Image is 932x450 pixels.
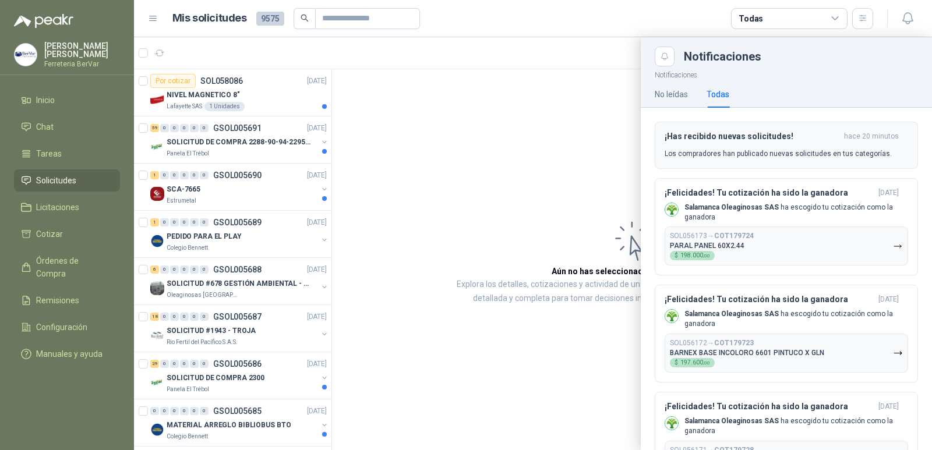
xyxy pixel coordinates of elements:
button: ¡Felicidades! Tu cotización ha sido la ganadora[DATE] Company LogoSalamanca Oleaginosas SAS ha es... [655,178,918,276]
button: ¡Felicidades! Tu cotización ha sido la ganadora[DATE] Company LogoSalamanca Oleaginosas SAS ha es... [655,285,918,382]
span: [DATE] [878,188,899,198]
span: Cotizar [36,228,63,240]
button: Close [655,47,675,66]
h3: ¡Has recibido nuevas solicitudes! [665,132,839,141]
p: [PERSON_NAME] [PERSON_NAME] [44,42,120,58]
a: Remisiones [14,289,120,311]
p: ha escogido tu cotización como la ganadora [684,309,908,329]
span: Solicitudes [36,174,76,187]
p: BARNEX BASE INCOLORO 6601 PINTUCO X GLN [670,349,824,357]
img: Company Logo [15,44,37,66]
div: $ [670,358,715,367]
button: SOL056172→COT179723BARNEX BASE INCOLORO 6601 PINTUCO X GLN$197.600,00 [665,334,908,373]
img: Logo peakr [14,14,73,28]
span: Tareas [36,147,62,160]
p: SOL056172 → [670,339,754,348]
h3: ¡Felicidades! Tu cotización ha sido la ganadora [665,402,874,412]
div: No leídas [655,88,688,101]
b: COT179724 [714,232,754,240]
div: Notificaciones [684,51,918,62]
a: Solicitudes [14,169,120,192]
h3: ¡Felicidades! Tu cotización ha sido la ganadora [665,188,874,198]
b: Salamanca Oleaginosas SAS [684,203,779,211]
span: ,00 [703,360,710,366]
span: Manuales y ayuda [36,348,103,360]
button: SOL056173→COT179724PARAL PANEL 60X2.44$198.000,00 [665,226,908,265]
div: Todas [739,12,763,25]
h3: ¡Felicidades! Tu cotización ha sido la ganadora [665,295,874,304]
b: Salamanca Oleaginosas SAS [684,417,779,425]
span: Configuración [36,321,87,334]
span: 198.000 [680,253,710,258]
span: ,00 [703,253,710,258]
span: [DATE] [878,295,899,304]
a: Tareas [14,143,120,165]
p: ha escogido tu cotización como la ganadora [684,416,908,436]
p: SOL056173 → [670,232,754,240]
a: Manuales y ayuda [14,343,120,365]
p: ha escogido tu cotización como la ganadora [684,203,908,222]
span: Remisiones [36,294,79,307]
span: 197.600 [680,360,710,366]
a: Inicio [14,89,120,111]
b: Salamanca Oleaginosas SAS [684,310,779,318]
span: Inicio [36,94,55,107]
span: 9575 [256,12,284,26]
a: Chat [14,116,120,138]
img: Company Logo [665,417,678,430]
span: Órdenes de Compra [36,254,109,280]
span: [DATE] [878,402,899,412]
p: Notificaciones [641,66,932,81]
p: Ferreteria BerVar [44,61,120,68]
img: Company Logo [665,310,678,323]
a: Cotizar [14,223,120,245]
p: Los compradores han publicado nuevas solicitudes en tus categorías. [665,148,892,159]
span: Chat [36,121,54,133]
p: PARAL PANEL 60X2.44 [670,242,744,250]
b: COT179723 [714,339,754,347]
h1: Mis solicitudes [172,10,247,27]
a: Configuración [14,316,120,338]
button: ¡Has recibido nuevas solicitudes!hace 20 minutos Los compradores han publicado nuevas solicitudes... [655,122,918,169]
div: Todas [707,88,729,101]
img: Company Logo [665,203,678,216]
span: hace 20 minutos [844,132,899,141]
span: search [301,14,309,22]
a: Licitaciones [14,196,120,218]
span: Licitaciones [36,201,79,214]
a: Órdenes de Compra [14,250,120,285]
div: $ [670,251,715,260]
